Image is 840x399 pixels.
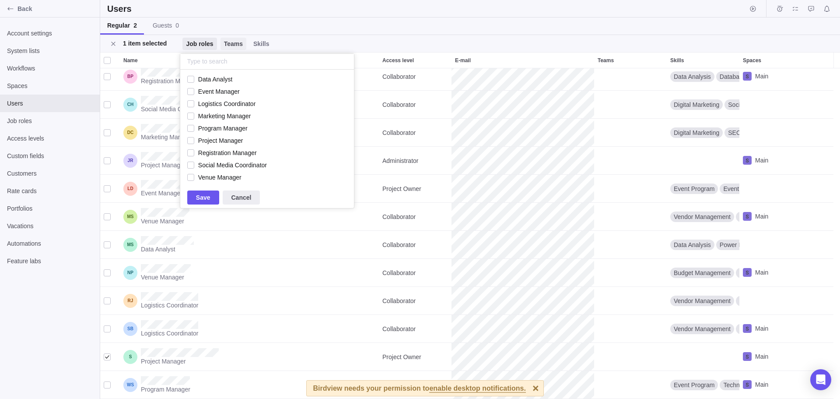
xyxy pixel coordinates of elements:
span: Collaborator [382,240,416,249]
span: Skills [250,38,273,50]
div: Customer [306,53,379,68]
span: Job roles [182,38,217,50]
span: 2 [133,22,137,29]
span: Access level [382,56,414,65]
div: E-mail [451,175,594,203]
span: Registration Manager [198,149,257,156]
div: E-mail [451,63,594,91]
span: Feature labs [7,257,93,265]
span: Collaborator [382,268,416,277]
div: Digital Marketing, Social Media Marketing, SEO Analysis, Branding, Content Creation, Instagram, F... [667,91,739,118]
span: Database Management [720,72,784,81]
span: Project Owner [382,353,421,361]
div: E-mail [451,91,594,119]
div: Skills [667,371,739,399]
span: Save [187,191,219,205]
div: Vendor Management, Budget Management, Supply Chain Management, WMS, ERP [667,287,739,314]
span: 0 [175,22,179,29]
span: Data Analyst [198,76,233,83]
div: Main [739,259,812,286]
span: Access levels [7,134,93,143]
span: Job roles [7,117,93,125]
div: Spaces [739,343,812,371]
div: Main [739,315,812,343]
span: Cancel [231,192,252,203]
div: E-mail [451,119,594,147]
span: Main [755,352,768,361]
div: Name [120,343,306,371]
div: Customer [306,343,379,371]
span: Notifications [821,3,833,15]
div: Spaces [739,119,812,147]
div: Spaces [739,203,812,231]
div: Spaces [739,315,812,343]
div: Teams [594,119,667,147]
div: Teams [594,147,667,175]
span: Venue Manager [141,217,189,226]
span: Name [123,56,138,65]
div: Collaborator [379,119,451,146]
span: E-mail [455,56,471,65]
div: Name [120,371,306,399]
span: Vendor Management [674,325,731,333]
span: enable desktop notifications. [429,385,525,393]
div: Teams [594,91,667,119]
div: Name [120,175,306,203]
span: Project Manager [141,357,219,366]
div: Spaces [739,231,812,259]
span: Marketing Manager [141,133,194,141]
div: Collaborator [379,287,451,314]
div: Skills [667,231,739,259]
span: Vendor Management [674,212,731,221]
div: Teams [594,259,667,287]
span: Time logs [773,3,786,15]
div: Customer [306,315,379,343]
div: Data Analysis, Database Management, Registration Platform, Registration Management, SQL [667,63,739,90]
div: Vendor Management, Contingency Plans [667,315,739,343]
span: Vendor Management [674,297,731,305]
span: Main [755,268,768,277]
div: Access level [379,343,451,371]
span: My assignments [789,3,801,15]
span: Main [755,380,768,389]
div: Spaces [739,53,812,68]
span: Teams [598,56,614,65]
div: Access level [379,371,451,399]
span: Approval requests [805,3,817,15]
div: Spaces [739,259,812,287]
div: Project Owner [379,371,451,399]
div: Vendor Management, Budget Management, Venue Selection, Venue Operations, Safety and Compliance [667,203,739,230]
span: Portfolios [7,204,93,213]
div: Access level [379,91,451,119]
div: Teams [594,343,667,371]
span: Workflows [7,64,93,73]
span: Project Manager [198,137,243,144]
div: Skills [667,53,739,68]
span: Data Analysis [674,72,711,81]
div: E-mail [451,147,594,175]
div: Project Owner [379,343,451,371]
span: Data Analysis [674,240,711,249]
div: Collaborator [379,231,451,258]
div: Teams [594,287,667,315]
div: E-mail [451,315,594,343]
div: Main [739,203,812,230]
span: System lists [7,46,93,55]
span: Collaborator [382,212,416,221]
span: Collaborator [382,325,416,333]
div: Skills [667,315,739,343]
div: Access level [379,175,451,203]
div: Teams [594,53,667,68]
span: Project Manager [141,161,191,169]
div: Name [120,259,306,287]
span: Save [196,192,210,203]
div: Teams [594,175,667,203]
div: Administrator [379,147,451,174]
a: Regular2 [100,18,144,35]
span: Teams [224,39,243,48]
span: Power BI [720,240,745,249]
span: Data Analyst [141,245,194,254]
div: Access level [379,119,451,147]
div: Skills [667,175,739,203]
div: Teams [594,231,667,259]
